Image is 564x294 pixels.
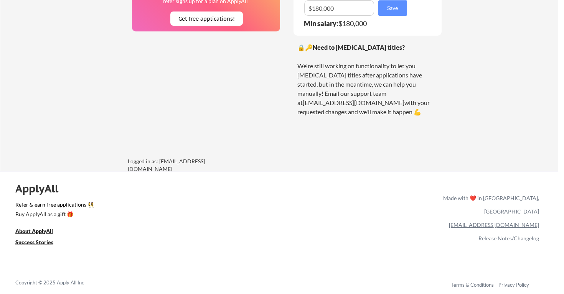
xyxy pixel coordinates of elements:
[451,282,494,288] a: Terms & Conditions
[15,239,53,245] u: Success Stories
[15,212,92,217] div: Buy ApplyAll as a gift 🎁
[297,43,438,117] div: 🔒🔑 We're still working on functionality to let you [MEDICAL_DATA] titles after applications have ...
[15,279,104,287] div: Copyright © 2025 Apply All Inc
[15,228,53,234] u: About ApplyAll
[440,191,539,218] div: Made with ❤️ in [GEOGRAPHIC_DATA], [GEOGRAPHIC_DATA]
[478,235,539,241] a: Release Notes/Changelog
[304,20,412,27] div: $180,000
[170,11,243,26] button: Get free applications!
[304,19,338,28] strong: Min salary:
[313,44,405,51] strong: Need to [MEDICAL_DATA] titles?
[15,210,92,220] a: Buy ApplyAll as a gift 🎁
[304,0,374,16] input: E.g. $100,000
[128,158,243,172] div: Logged in as: [EMAIL_ADDRESS][DOMAIN_NAME]
[15,227,64,237] a: About ApplyAll
[15,238,64,248] a: Success Stories
[378,0,407,16] button: Save
[498,282,529,288] a: Privacy Policy
[303,99,404,106] a: [EMAIL_ADDRESS][DOMAIN_NAME]
[15,202,283,210] a: Refer & earn free applications 👯‍♀️
[449,222,539,228] a: [EMAIL_ADDRESS][DOMAIN_NAME]
[15,182,67,195] div: ApplyAll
